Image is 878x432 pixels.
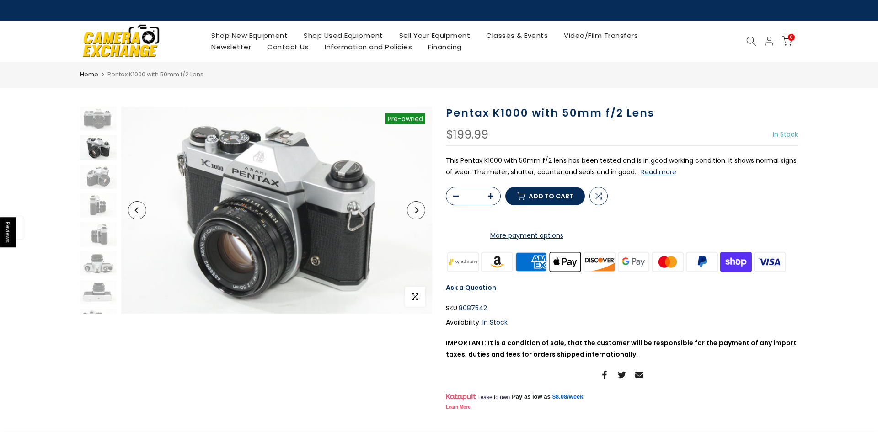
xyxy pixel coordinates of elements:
span: 8087542 [459,303,487,314]
div: $199.99 [446,129,488,141]
a: Information and Policies [317,41,420,53]
img: discover [583,251,617,273]
div: SKU: [446,303,798,314]
h1: Pentax K1000 with 50mm f/2 Lens [446,107,798,120]
strong: IMPORTANT: It is a condition of sale, that the customer will be responsible for the payment of an... [446,338,797,359]
img: shopify pay [719,251,753,273]
p: This Pentax K1000 with 50mm f/2 lens has been tested and is in good working condition. It shows n... [446,155,798,178]
img: Pentax K1000 with 50mm f/2 Lens 35mm Film Cameras - 35mm SLR Cameras Pentax 8087542 [80,251,117,276]
img: Pentax K1000 with 50mm f/2 Lens 35mm Film Cameras - 35mm SLR Cameras Pentax 8087542 [80,193,117,218]
button: Add to cart [505,187,585,205]
span: Lease to own [477,394,510,401]
a: Home [80,70,98,79]
img: Pentax K1000 with 50mm f/2 Lens 35mm Film Cameras - 35mm SLR Cameras Pentax 8087542 [80,280,117,304]
a: 0 [782,36,792,46]
a: Video/Film Transfers [556,30,646,41]
a: Share on Twitter [618,369,626,380]
a: Sell Your Equipment [391,30,478,41]
img: Pentax K1000 with 50mm f/2 Lens 35mm Film Cameras - 35mm SLR Cameras Pentax 8087542 [80,222,117,246]
a: $8.08/week [552,393,584,401]
a: Share on Facebook [600,369,609,380]
span: In Stock [482,318,508,327]
a: Classes & Events [478,30,556,41]
a: Learn More [446,405,471,410]
img: Pentax K1000 with 50mm f/2 Lens 35mm Film Cameras - 35mm SLR Cameras Pentax 8087542 [80,135,117,160]
img: american express [514,251,548,273]
a: Ask a Question [446,283,496,292]
a: Share on Email [635,369,643,380]
span: Pay as low as [512,393,551,401]
div: Availability : [446,317,798,328]
img: apple pay [548,251,583,273]
a: Contact Us [259,41,317,53]
img: amazon payments [480,251,514,273]
span: Add to cart [529,193,573,199]
img: master [651,251,685,273]
a: Financing [420,41,470,53]
a: Newsletter [203,41,259,53]
img: synchrony [446,251,480,273]
a: More payment options [446,230,608,241]
a: Shop Used Equipment [296,30,391,41]
img: paypal [685,251,719,273]
span: In Stock [773,130,798,139]
button: Next [407,201,425,219]
a: Shop New Equipment [203,30,296,41]
span: 0 [788,34,795,41]
span: Pentax K1000 with 50mm f/2 Lens [107,70,203,79]
img: Pentax K1000 with 50mm f/2 Lens 35mm Film Cameras - 35mm SLR Cameras Pentax 8087542 [80,165,117,189]
button: Previous [128,201,146,219]
img: Pentax K1000 with 50mm f/2 Lens 35mm Film Cameras - 35mm SLR Cameras Pentax 8087542 [121,107,432,314]
button: Read more [641,168,676,176]
img: google pay [616,251,651,273]
img: Pentax K1000 with 50mm f/2 Lens 35mm Film Cameras - 35mm SLR Cameras Pentax 8087542 [80,309,117,333]
img: Pentax K1000 with 50mm f/2 Lens 35mm Film Cameras - 35mm SLR Cameras Pentax 8087542 [80,107,117,131]
img: visa [753,251,787,273]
